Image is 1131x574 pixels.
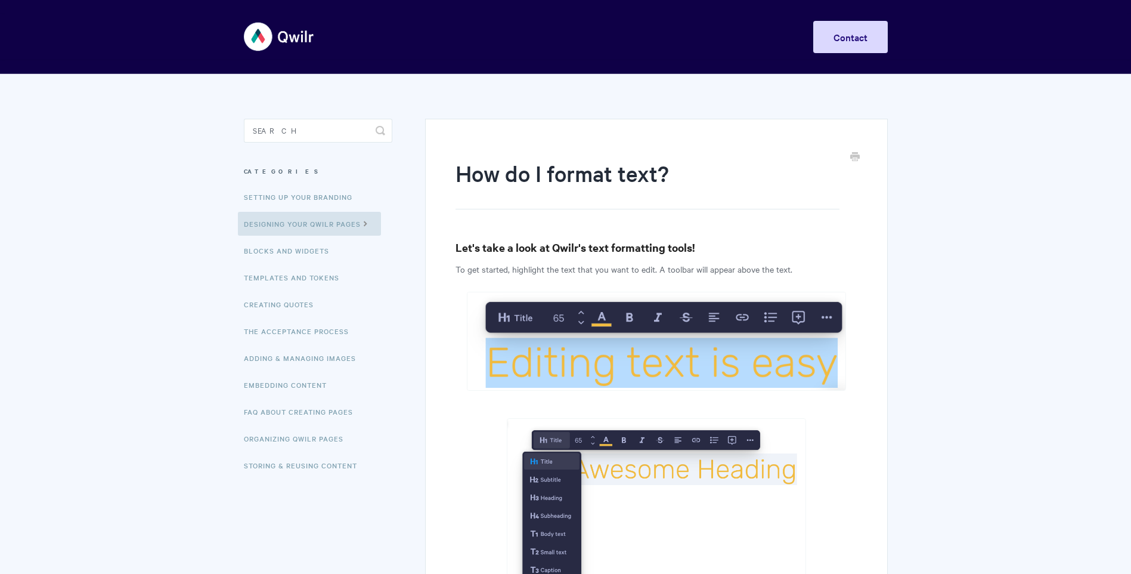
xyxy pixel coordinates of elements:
[244,373,336,397] a: Embedding Content
[456,262,857,276] p: To get started, highlight the text that you want to edit. A toolbar will appear above the text.
[813,21,888,53] a: Contact
[244,119,392,143] input: Search
[244,453,366,477] a: Storing & Reusing Content
[244,185,361,209] a: Setting up your Branding
[467,292,846,391] img: file-V6bKnOzqcn.png
[244,319,358,343] a: The Acceptance Process
[850,151,860,164] a: Print this Article
[244,266,348,289] a: Templates and Tokens
[238,212,381,236] a: Designing Your Qwilr Pages
[244,161,392,182] h3: Categories
[244,292,323,316] a: Creating Quotes
[244,239,338,263] a: Blocks and Widgets
[244,14,315,59] img: Qwilr Help Center
[456,158,839,209] h1: How do I format text?
[244,427,352,450] a: Organizing Qwilr Pages
[456,239,857,256] h3: Let's take a look at Qwilr's text formatting tools!
[244,400,362,424] a: FAQ About Creating Pages
[244,346,365,370] a: Adding & Managing Images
